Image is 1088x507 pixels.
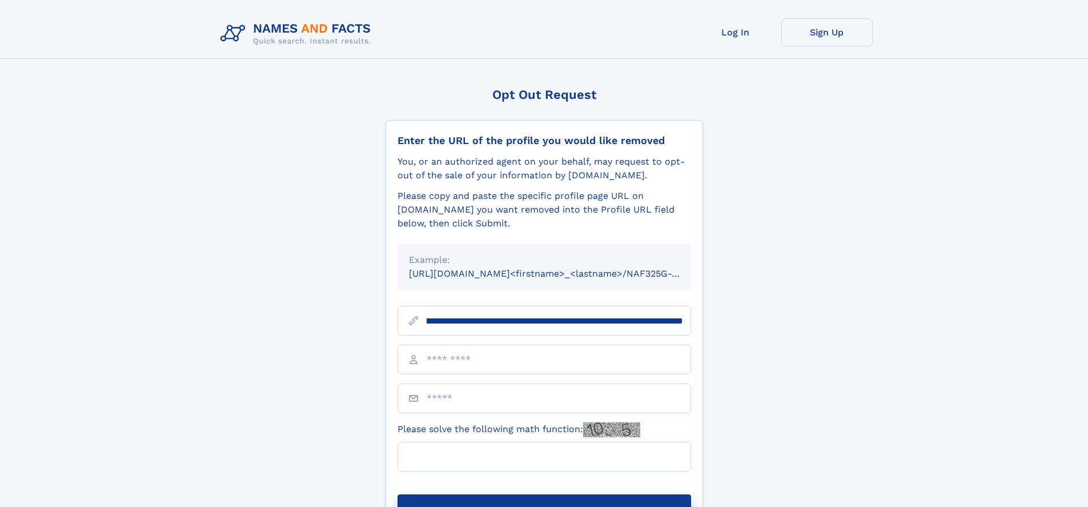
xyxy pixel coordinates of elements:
[216,18,380,49] img: Logo Names and Facts
[690,18,781,46] a: Log In
[386,87,703,102] div: Opt Out Request
[398,134,691,147] div: Enter the URL of the profile you would like removed
[398,422,640,437] label: Please solve the following math function:
[409,253,680,267] div: Example:
[398,189,691,230] div: Please copy and paste the specific profile page URL on [DOMAIN_NAME] you want removed into the Pr...
[409,268,713,279] small: [URL][DOMAIN_NAME]<firstname>_<lastname>/NAF325G-xxxxxxxx
[781,18,873,46] a: Sign Up
[398,155,691,182] div: You, or an authorized agent on your behalf, may request to opt-out of the sale of your informatio...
